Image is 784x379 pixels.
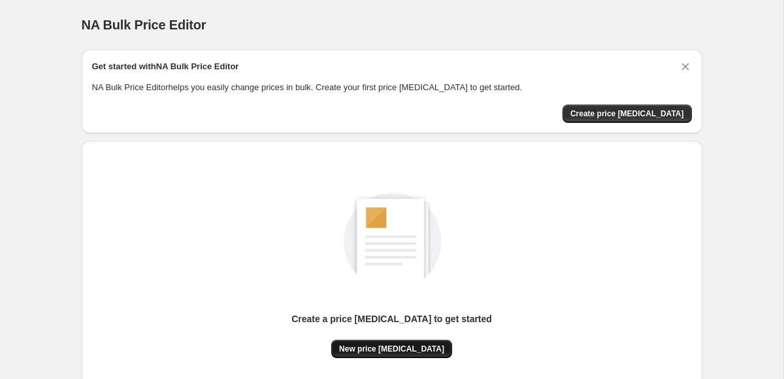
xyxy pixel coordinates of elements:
button: New price [MEDICAL_DATA] [331,340,452,358]
h2: Get started with NA Bulk Price Editor [92,60,239,73]
button: Create price change job [563,105,692,123]
span: NA Bulk Price Editor [82,18,206,32]
span: New price [MEDICAL_DATA] [339,344,444,354]
span: Create price [MEDICAL_DATA] [570,108,684,119]
p: Create a price [MEDICAL_DATA] to get started [291,312,492,325]
p: NA Bulk Price Editor helps you easily change prices in bulk. Create your first price [MEDICAL_DAT... [92,81,692,94]
button: Dismiss card [679,60,692,73]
